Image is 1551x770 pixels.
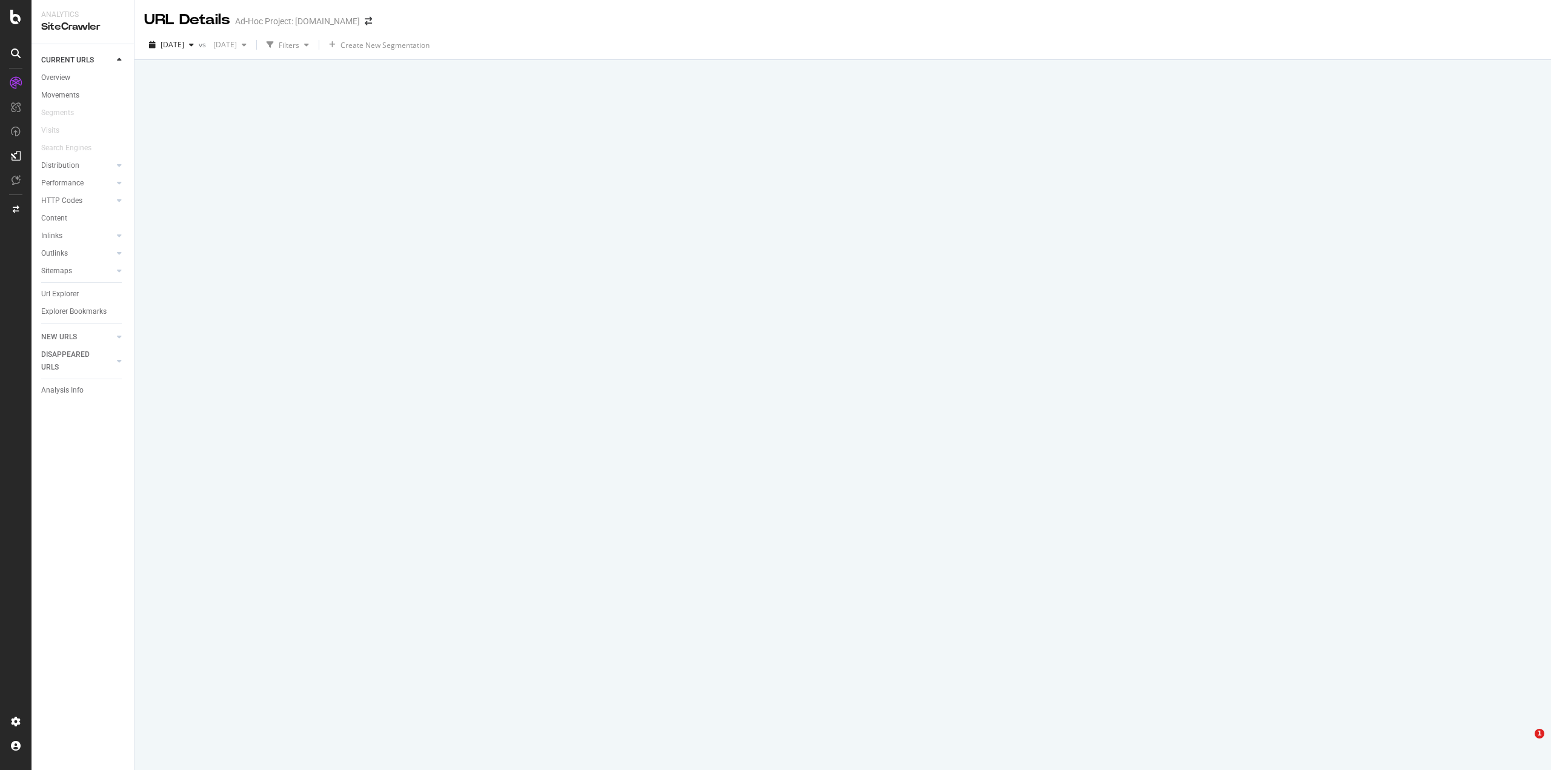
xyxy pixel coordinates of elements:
[144,35,199,55] button: [DATE]
[208,35,251,55] button: [DATE]
[41,142,91,154] div: Search Engines
[41,107,74,119] div: Segments
[41,124,59,137] div: Visits
[41,288,79,300] div: Url Explorer
[41,348,102,374] div: DISAPPEARED URLS
[279,40,299,50] div: Filters
[365,17,372,25] div: arrow-right-arrow-left
[41,288,125,300] a: Url Explorer
[161,39,184,50] span: 2025 Aug. 21st
[41,71,70,84] div: Overview
[1535,729,1544,738] span: 1
[41,265,72,277] div: Sitemaps
[41,54,113,67] a: CURRENT URLS
[41,194,82,207] div: HTTP Codes
[41,20,124,34] div: SiteCrawler
[41,331,113,344] a: NEW URLS
[41,331,77,344] div: NEW URLS
[41,177,84,190] div: Performance
[41,212,125,225] a: Content
[199,39,208,50] span: vs
[262,35,314,55] button: Filters
[41,265,113,277] a: Sitemaps
[340,40,430,50] span: Create New Segmentation
[41,305,107,318] div: Explorer Bookmarks
[41,159,113,172] a: Distribution
[41,194,113,207] a: HTTP Codes
[41,305,125,318] a: Explorer Bookmarks
[41,384,84,397] div: Analysis Info
[41,142,104,154] a: Search Engines
[41,212,67,225] div: Content
[41,89,79,102] div: Movements
[41,230,62,242] div: Inlinks
[41,54,94,67] div: CURRENT URLS
[41,247,113,260] a: Outlinks
[41,10,124,20] div: Analytics
[41,348,113,374] a: DISAPPEARED URLS
[41,230,113,242] a: Inlinks
[41,384,125,397] a: Analysis Info
[324,35,434,55] button: Create New Segmentation
[41,71,125,84] a: Overview
[41,124,71,137] a: Visits
[41,89,125,102] a: Movements
[41,247,68,260] div: Outlinks
[1510,729,1539,758] iframe: Intercom live chat
[208,39,237,50] span: 2025 Jun. 19th
[41,107,86,119] a: Segments
[41,177,113,190] a: Performance
[235,15,360,27] div: Ad-Hoc Project: [DOMAIN_NAME]
[41,159,79,172] div: Distribution
[144,10,230,30] div: URL Details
